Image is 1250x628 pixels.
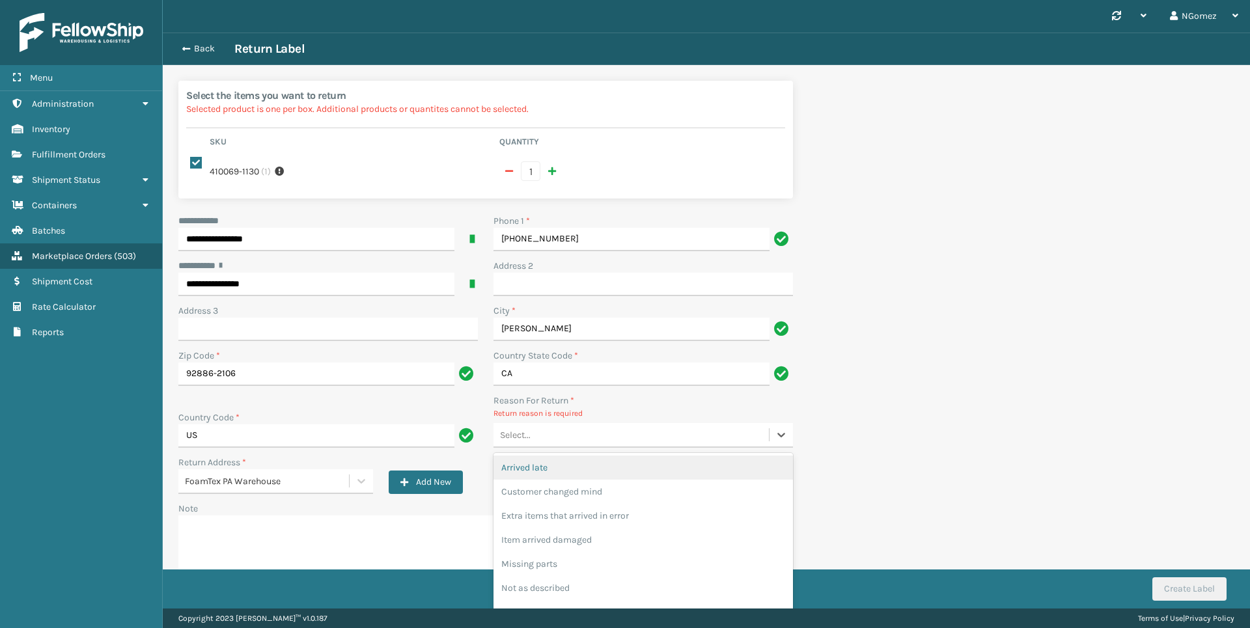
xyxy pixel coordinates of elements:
[493,214,530,228] label: Phone 1
[178,411,240,424] label: Country Code
[178,503,198,514] label: Note
[32,225,65,236] span: Batches
[1152,577,1227,601] button: Create Label
[186,89,785,102] h2: Select the items you want to return
[493,394,574,407] label: Reason For Return
[32,124,70,135] span: Inventory
[493,304,516,318] label: City
[493,480,793,504] div: Customer changed mind
[32,251,112,262] span: Marketplace Orders
[178,456,246,469] label: Return Address
[493,528,793,552] div: Item arrived damaged
[32,327,64,338] span: Reports
[1185,614,1234,623] a: Privacy Policy
[32,174,100,185] span: Shipment Status
[32,200,77,211] span: Containers
[32,98,94,109] span: Administration
[493,407,793,419] p: Return reason is required
[495,136,785,152] th: Quantity
[206,136,495,152] th: Sku
[32,149,105,160] span: Fulfillment Orders
[185,474,350,488] div: FoamTex PA Warehouse
[210,165,259,178] label: 410069-1130
[174,43,234,55] button: Back
[30,72,53,83] span: Menu
[493,504,793,528] div: Extra items that arrived in error
[493,349,578,362] label: Country State Code
[178,349,220,362] label: Zip Code
[1138,608,1234,628] div: |
[500,428,531,442] div: Select...
[178,608,327,628] p: Copyright 2023 [PERSON_NAME]™ v 1.0.187
[234,41,305,57] h3: Return Label
[493,456,793,480] div: Arrived late
[493,259,533,273] label: Address 2
[493,576,793,600] div: Not as described
[389,471,463,494] button: Add New
[32,301,96,312] span: Rate Calculator
[20,13,143,52] img: logo
[493,552,793,576] div: Missing parts
[32,276,92,287] span: Shipment Cost
[261,165,271,178] span: ( 1 )
[178,304,218,318] label: Address 3
[114,251,136,262] span: ( 503 )
[186,102,785,116] p: Selected product is one per box. Additional products or quantites cannot be selected.
[493,600,793,624] div: Wrong item sent
[1138,614,1183,623] a: Terms of Use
